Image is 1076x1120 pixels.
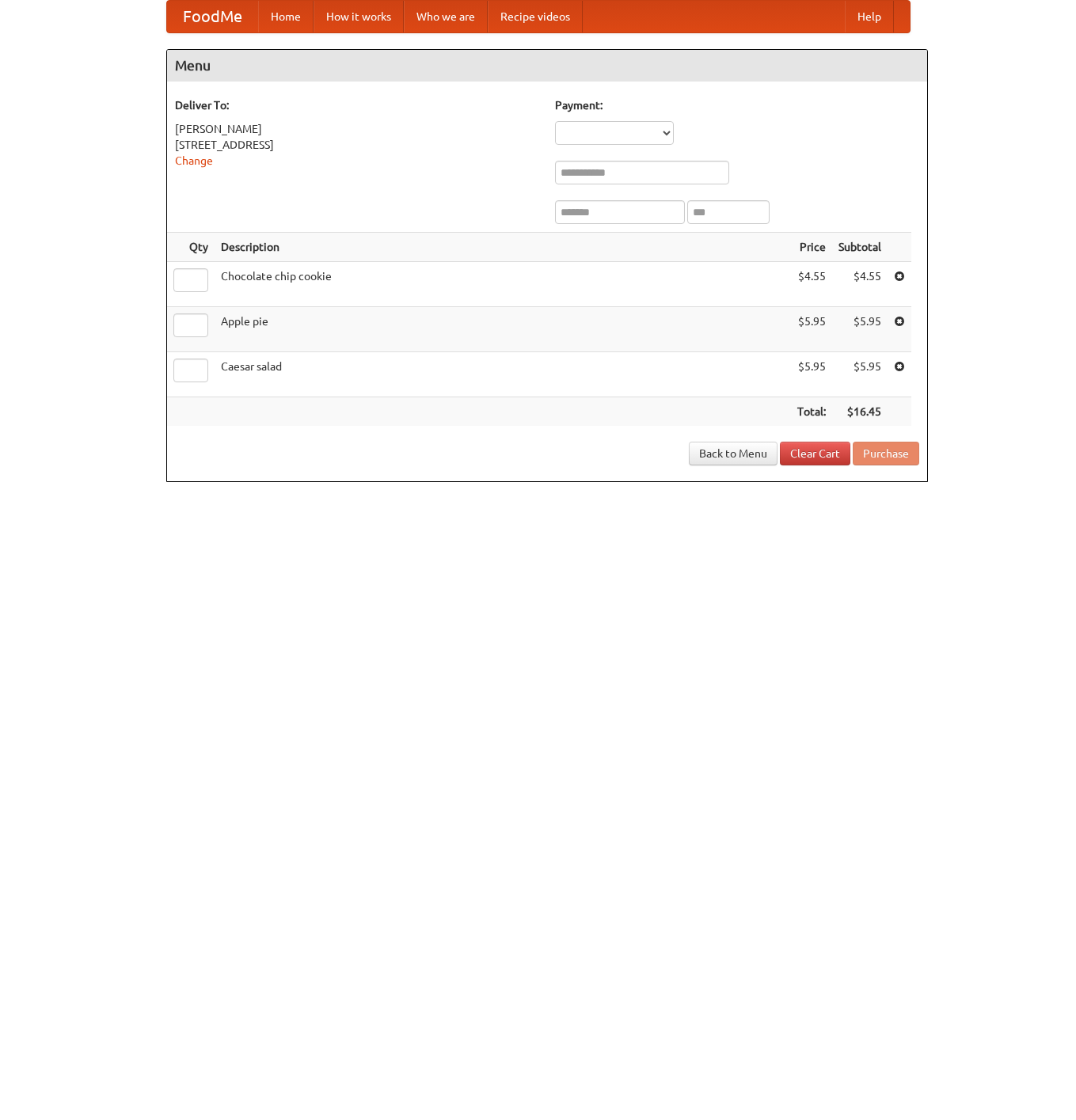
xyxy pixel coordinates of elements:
[853,442,919,465] button: Purchase
[791,307,832,352] td: $5.95
[832,352,888,397] td: $5.95
[845,1,894,32] a: Help
[258,1,314,32] a: Home
[167,233,215,262] th: Qty
[555,97,919,113] h5: Payment:
[167,50,927,82] h4: Menu
[791,397,832,427] th: Total:
[404,1,488,32] a: Who we are
[689,442,778,465] a: Back to Menu
[175,137,539,153] div: [STREET_ADDRESS]
[832,262,888,307] td: $4.55
[175,154,213,167] a: Change
[175,97,539,113] h5: Deliver To:
[167,1,258,32] a: FoodMe
[314,1,404,32] a: How it works
[175,121,539,137] div: [PERSON_NAME]
[791,233,832,262] th: Price
[215,307,791,352] td: Apple pie
[791,262,832,307] td: $4.55
[215,262,791,307] td: Chocolate chip cookie
[832,307,888,352] td: $5.95
[488,1,583,32] a: Recipe videos
[215,352,791,397] td: Caesar salad
[791,352,832,397] td: $5.95
[832,233,888,262] th: Subtotal
[780,442,850,465] a: Clear Cart
[215,233,791,262] th: Description
[832,397,888,427] th: $16.45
